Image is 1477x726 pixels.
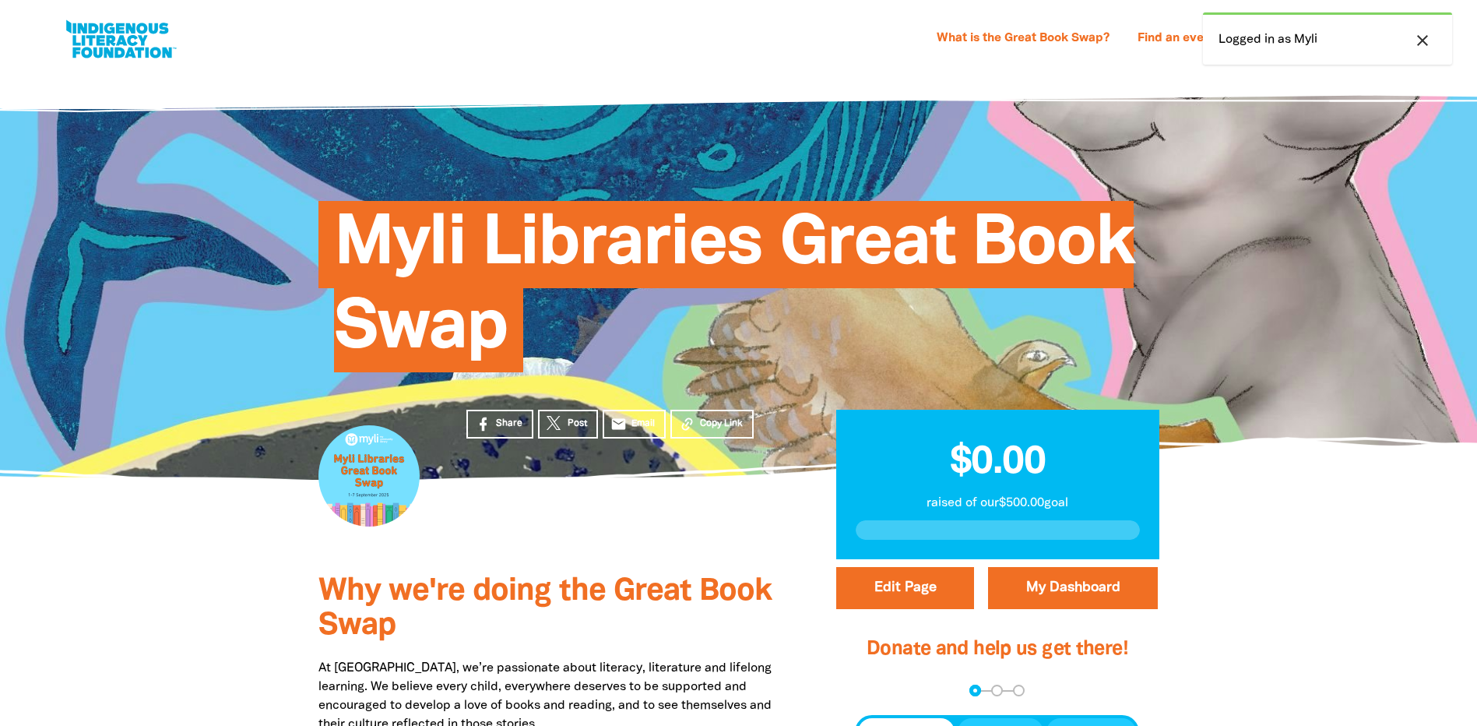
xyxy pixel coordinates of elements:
a: emailEmail [603,410,666,439]
i: close [1413,31,1432,50]
span: Why we're doing the Great Book Swap [318,577,772,640]
button: Navigate to step 3 of 3 to enter your payment details [1013,685,1025,696]
button: Navigate to step 2 of 3 to enter your details [991,685,1003,696]
span: Post [568,417,587,431]
span: Donate and help us get there! [867,640,1128,658]
a: Share [466,410,533,439]
span: Email [631,417,655,431]
p: raised of our $500.00 goal [856,494,1140,513]
i: email [610,416,627,432]
a: Post [538,410,598,439]
button: Navigate to step 1 of 3 to enter your donation amount [969,685,981,696]
span: $0.00 [950,445,1046,481]
button: Copy Link [670,410,754,439]
span: Share [496,417,522,431]
div: Logged in as Myli [1203,12,1452,65]
button: Edit Page [836,567,974,609]
a: What is the Great Book Swap? [927,26,1119,51]
span: Copy Link [700,417,743,431]
a: Find an event [1128,26,1225,51]
a: My Dashboard [988,567,1158,609]
span: Myli Libraries Great Book Swap [334,213,1134,372]
button: close [1408,30,1437,51]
